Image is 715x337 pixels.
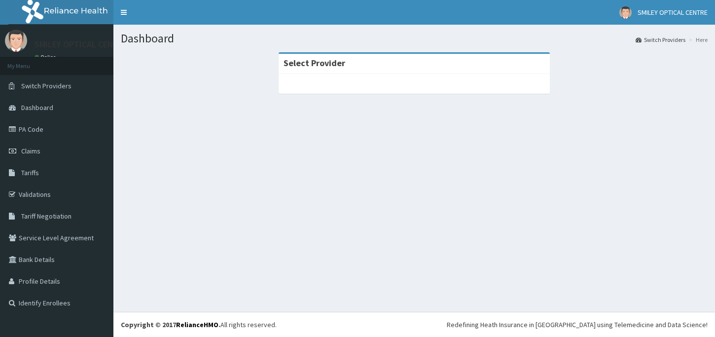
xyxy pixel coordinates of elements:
[619,6,632,19] img: User Image
[5,30,27,52] img: User Image
[113,312,715,337] footer: All rights reserved.
[21,212,71,221] span: Tariff Negotiation
[21,103,53,112] span: Dashboard
[21,81,71,90] span: Switch Providers
[447,320,708,330] div: Redefining Heath Insurance in [GEOGRAPHIC_DATA] using Telemedicine and Data Science!
[21,147,40,155] span: Claims
[638,8,708,17] span: SMILEY OPTICAL CENTRE
[121,320,220,329] strong: Copyright © 2017 .
[686,36,708,44] li: Here
[35,40,128,49] p: SMILEY OPTICAL CENTRE
[35,54,58,61] a: Online
[284,57,345,69] strong: Select Provider
[176,320,218,329] a: RelianceHMO
[121,32,708,45] h1: Dashboard
[636,36,685,44] a: Switch Providers
[21,168,39,177] span: Tariffs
